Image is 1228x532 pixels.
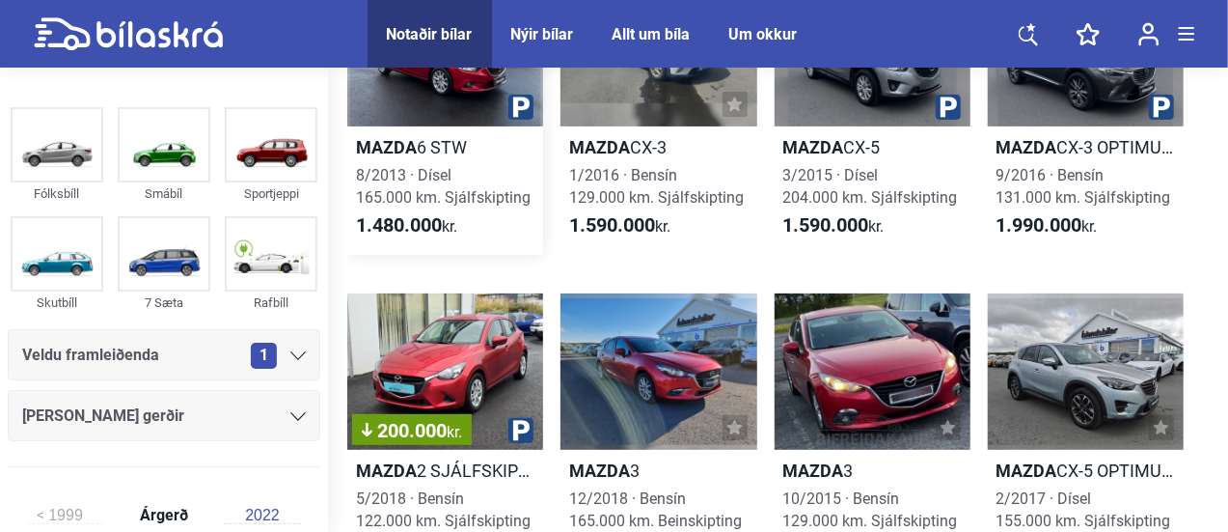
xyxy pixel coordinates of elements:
[996,461,1057,481] b: Mazda
[936,95,961,120] img: parking.png
[569,490,742,530] span: 12/2018 · Bensín 165.000 km. Beinskipting
[783,137,844,157] b: Mazda
[225,292,317,314] div: Rafbíll
[613,25,691,43] a: Allt um bíla
[783,490,958,530] span: 10/2015 · Bensín 129.000 km. Sjálfskipting
[996,213,1082,237] b: 1.990.000
[560,460,756,482] h2: 3
[988,460,1184,482] h2: CX-5 OPTIMUM AWD
[996,490,1171,530] span: 2/2017 · Dísel 155.000 km. Sjálfskipting
[11,292,103,314] div: Skutbíll
[362,421,462,440] span: 200.000
[783,166,958,207] span: 3/2015 · Dísel 204.000 km. Sjálfskipting
[775,460,970,482] h2: 3
[356,137,417,157] b: Mazda
[996,166,1171,207] span: 9/2016 · Bensín 131.000 km. Sjálfskipting
[508,418,533,443] img: parking.png
[347,136,543,158] h2: 6 STW
[11,182,103,205] div: Fólksbíll
[135,508,193,523] span: Árgerð
[569,166,744,207] span: 1/2016 · Bensín 129.000 km. Sjálfskipting
[356,490,531,530] span: 5/2018 · Bensín 122.000 km. Sjálfskipting
[118,292,210,314] div: 7 Sæta
[118,182,210,205] div: Smábíl
[225,182,317,205] div: Sportjeppi
[387,25,473,43] a: Notaðir bílar
[356,214,457,238] span: kr.
[996,137,1057,157] b: Mazda
[569,213,655,237] b: 1.590.000
[996,214,1098,238] span: kr.
[775,136,970,158] h2: CX-5
[508,95,533,120] img: parking.png
[356,166,531,207] span: 8/2013 · Dísel 165.000 km. Sjálfskipting
[356,461,417,481] b: Mazda
[347,460,543,482] h2: 2 SJÁLFSKIPTUR
[569,137,630,157] b: Mazda
[569,214,670,238] span: kr.
[560,136,756,158] h2: CX-3
[783,461,844,481] b: Mazda
[569,461,630,481] b: Mazda
[511,25,574,43] a: Nýir bílar
[251,343,277,369] span: 1
[729,25,798,43] a: Um okkur
[447,423,462,441] span: kr.
[1138,22,1160,46] img: user-login.svg
[988,136,1184,158] h2: CX-3 OPTIMUM
[356,213,442,237] b: 1.480.000
[1149,95,1174,120] img: parking.png
[22,403,184,430] span: [PERSON_NAME] gerðir
[783,214,885,238] span: kr.
[22,342,159,369] span: Veldu framleiðenda
[783,213,869,237] b: 1.590.000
